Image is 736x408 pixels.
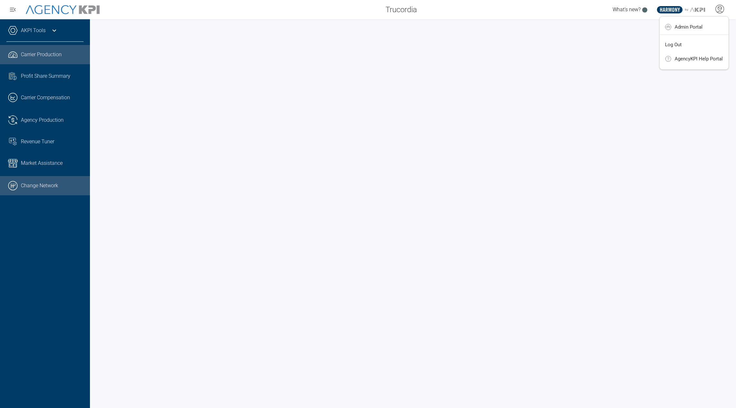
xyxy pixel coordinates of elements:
[21,116,64,124] span: Agency Production
[21,94,70,102] span: Carrier Compensation
[675,24,703,30] span: Admin Portal
[665,42,682,47] span: Log Out
[386,4,417,15] span: Trucordia
[21,159,63,167] span: Market Assistance
[675,56,723,61] span: AgencyKPI Help Portal
[21,27,46,34] a: AKPI Tools
[21,138,54,146] span: Revenue Tuner
[26,5,100,14] img: AgencyKPI
[21,72,70,80] span: Profit Share Summary
[613,6,641,13] span: What's new?
[21,51,62,58] span: Carrier Production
